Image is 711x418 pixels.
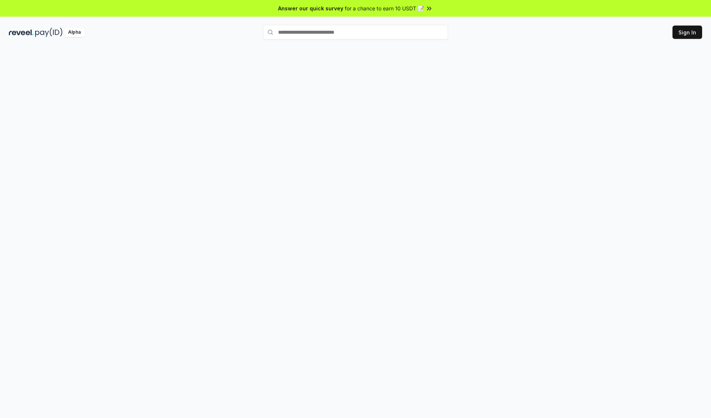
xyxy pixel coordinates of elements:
span: for a chance to earn 10 USDT 📝 [345,4,424,12]
img: reveel_dark [9,28,34,37]
div: Alpha [64,28,85,37]
img: pay_id [35,28,63,37]
span: Answer our quick survey [278,4,343,12]
button: Sign In [672,26,702,39]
